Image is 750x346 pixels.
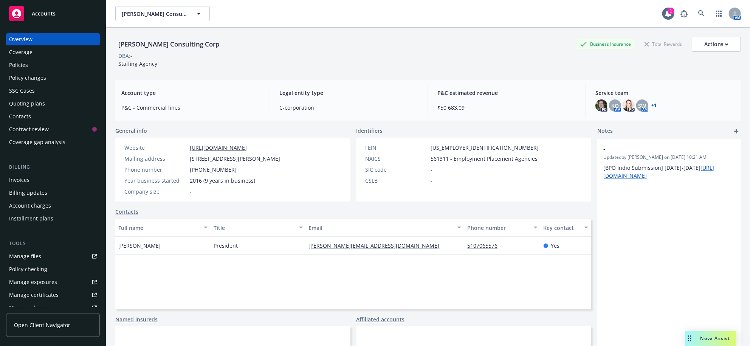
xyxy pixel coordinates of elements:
[9,59,28,71] div: Policies
[464,219,540,237] button: Phone number
[6,213,100,225] a: Installment plans
[595,99,607,112] img: photo
[437,104,577,112] span: $50,683.09
[6,72,100,84] a: Policy changes
[603,145,715,153] span: -
[9,276,57,288] div: Manage exposures
[115,127,147,135] span: General info
[6,33,100,45] a: Overview
[700,335,730,341] span: Nova Assist
[677,6,692,21] a: Report a Bug
[6,46,100,58] a: Coverage
[692,37,741,52] button: Actions
[6,3,100,24] a: Accounts
[9,174,29,186] div: Invoices
[14,321,70,329] span: Open Client Navigator
[9,136,65,148] div: Coverage gap analysis
[704,37,728,51] div: Actions
[115,208,138,216] a: Contacts
[366,177,428,185] div: CSLB
[366,155,428,163] div: NAICS
[685,331,736,346] button: Nova Assist
[9,263,47,275] div: Policy checking
[124,166,187,174] div: Phone number
[121,89,261,97] span: Account type
[668,8,674,14] div: 1
[356,315,405,323] a: Affiliated accounts
[732,127,741,136] a: add
[597,139,741,186] div: -Updatedby [PERSON_NAME] on [DATE] 10:21 AM[BPO Indio Submission] [DATE]-[DATE][URL][DOMAIN_NAME]
[6,289,100,301] a: Manage certificates
[211,219,306,237] button: Title
[6,302,100,314] a: Manage claims
[576,39,635,49] div: Business Insurance
[190,144,247,151] a: [URL][DOMAIN_NAME]
[309,224,453,232] div: Email
[431,144,539,152] span: [US_EMPLOYER_IDENTIFICATION_NUMBER]
[6,59,100,71] a: Policies
[641,39,686,49] div: Total Rewards
[118,60,157,67] span: Staffing Agency
[190,155,280,163] span: [STREET_ADDRESS][PERSON_NAME]
[124,177,187,185] div: Year business started
[6,174,100,186] a: Invoices
[603,154,735,161] span: Updated by [PERSON_NAME] on [DATE] 10:21 AM
[6,276,100,288] a: Manage exposures
[6,187,100,199] a: Billing updates
[122,10,187,18] span: [PERSON_NAME] Consulting Corp
[651,103,657,108] a: +1
[9,46,33,58] div: Coverage
[431,155,538,163] span: 561311 - Employment Placement Agencies
[6,240,100,247] div: Tools
[467,242,504,249] a: 5107065576
[9,123,49,135] div: Contract review
[437,89,577,97] span: P&C estimated revenue
[6,200,100,212] a: Account charges
[6,250,100,262] a: Manage files
[6,110,100,123] a: Contacts
[118,242,161,250] span: [PERSON_NAME]
[6,98,100,110] a: Quoting plans
[366,144,428,152] div: FEIN
[124,188,187,195] div: Company size
[6,85,100,97] a: SSC Cases
[9,200,51,212] div: Account charges
[638,102,646,110] span: SW
[356,127,383,135] span: Identifiers
[9,213,53,225] div: Installment plans
[9,72,46,84] div: Policy changes
[214,242,238,250] span: President
[694,6,709,21] a: Search
[711,6,727,21] a: Switch app
[306,219,465,237] button: Email
[544,224,580,232] div: Key contact
[279,89,419,97] span: Legal entity type
[6,123,100,135] a: Contract review
[6,263,100,275] a: Policy checking
[9,33,33,45] div: Overview
[431,166,433,174] span: -
[32,11,56,17] span: Accounts
[214,224,294,232] div: Title
[597,127,613,136] span: Notes
[6,163,100,171] div: Billing
[121,104,261,112] span: P&C - Commercial lines
[611,102,619,110] span: KO
[190,166,237,174] span: [PHONE_NUMBER]
[115,219,211,237] button: Full name
[124,144,187,152] div: Website
[9,98,45,110] div: Quoting plans
[118,224,199,232] div: Full name
[115,39,223,49] div: [PERSON_NAME] Consulting Corp
[115,6,210,21] button: [PERSON_NAME] Consulting Corp
[190,177,255,185] span: 2016 (9 years in business)
[595,89,735,97] span: Service team
[9,85,35,97] div: SSC Cases
[9,302,47,314] div: Manage claims
[190,188,192,195] span: -
[467,224,529,232] div: Phone number
[124,155,187,163] div: Mailing address
[309,242,446,249] a: [PERSON_NAME][EMAIL_ADDRESS][DOMAIN_NAME]
[366,166,428,174] div: SIC code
